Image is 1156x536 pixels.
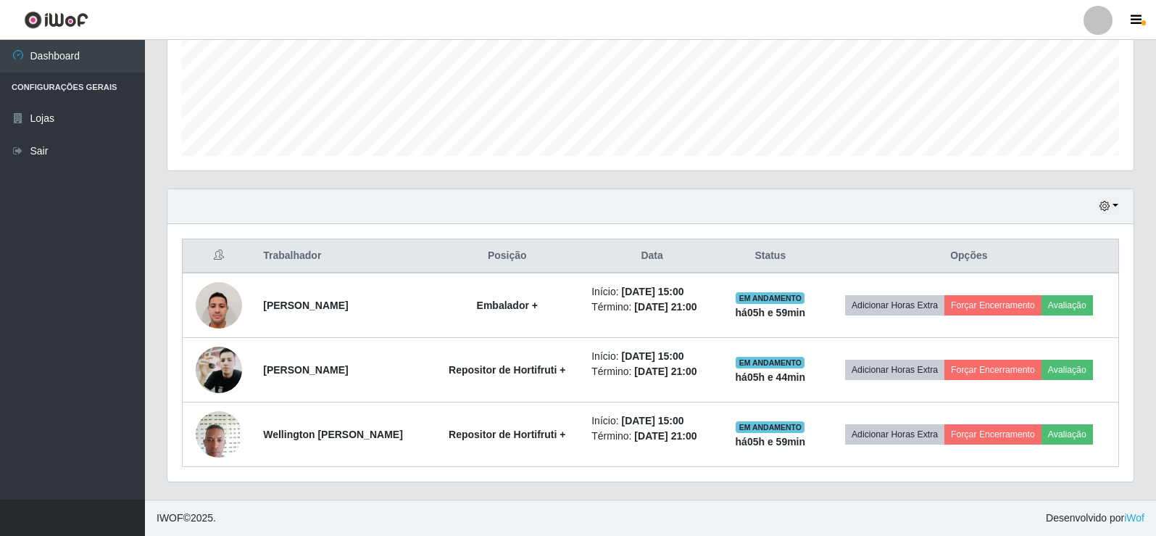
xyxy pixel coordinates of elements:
[944,360,1041,380] button: Forçar Encerramento
[634,430,696,442] time: [DATE] 21:00
[196,274,242,336] img: 1749045235898.jpeg
[634,366,696,377] time: [DATE] 21:00
[263,364,348,376] strong: [PERSON_NAME]
[1124,512,1144,524] a: iWof
[591,284,712,300] li: Início:
[591,349,712,364] li: Início:
[1041,295,1093,316] button: Avaliação
[196,403,242,465] img: 1741784309558.jpeg
[845,295,944,316] button: Adicionar Horas Extra
[736,357,804,368] span: EM ANDAMENTO
[449,364,565,376] strong: Repositor de Hortifruti +
[196,339,242,401] img: 1730639416659.jpeg
[157,512,183,524] span: IWOF
[736,371,806,383] strong: há 05 h e 44 min
[621,350,683,362] time: [DATE] 15:00
[477,300,538,311] strong: Embalador +
[263,429,403,440] strong: Wellington [PERSON_NAME]
[736,421,804,433] span: EM ANDAMENTO
[845,424,944,445] button: Adicionar Horas Extra
[845,360,944,380] button: Adicionar Horas Extra
[1041,360,1093,380] button: Avaliação
[591,413,712,429] li: Início:
[591,300,712,315] li: Término:
[1046,511,1144,526] span: Desenvolvido por
[944,424,1041,445] button: Forçar Encerramento
[583,239,721,273] th: Data
[263,300,348,311] strong: [PERSON_NAME]
[254,239,431,273] th: Trabalhador
[721,239,820,273] th: Status
[736,292,804,304] span: EM ANDAMENTO
[24,11,88,29] img: CoreUI Logo
[431,239,583,273] th: Posição
[591,364,712,379] li: Término:
[736,307,806,318] strong: há 05 h e 59 min
[449,429,565,440] strong: Repositor de Hortifruti +
[736,436,806,448] strong: há 05 h e 59 min
[1041,424,1093,445] button: Avaliação
[591,429,712,444] li: Término:
[634,301,696,313] time: [DATE] 21:00
[820,239,1119,273] th: Opções
[157,511,216,526] span: © 2025 .
[944,295,1041,316] button: Forçar Encerramento
[621,415,683,426] time: [DATE] 15:00
[621,286,683,297] time: [DATE] 15:00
